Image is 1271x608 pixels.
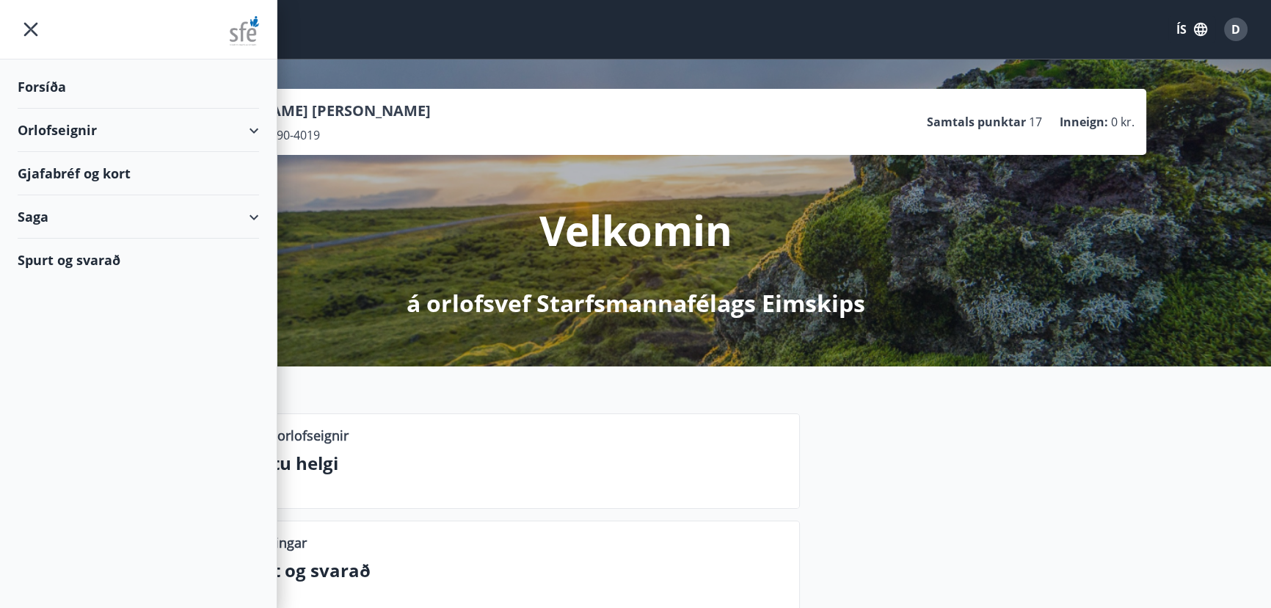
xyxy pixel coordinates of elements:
[233,558,787,583] p: Spurt og svarað
[18,195,259,239] div: Saga
[250,127,320,143] span: 160890-4019
[407,287,865,319] p: á orlofsvef Starfsmannafélags Eimskips
[927,114,1026,130] p: Samtals punktar
[1168,16,1215,43] button: ÍS
[18,109,259,152] div: Orlofseignir
[233,426,349,445] p: Lausar orlofseignir
[1218,12,1253,47] button: D
[1060,114,1108,130] p: Inneign :
[189,101,431,121] p: [PERSON_NAME] [PERSON_NAME]
[1029,114,1042,130] span: 17
[539,202,732,258] p: Velkomin
[18,16,44,43] button: menu
[18,65,259,109] div: Forsíða
[233,451,787,476] p: Næstu helgi
[18,239,259,281] div: Spurt og svarað
[18,152,259,195] div: Gjafabréf og kort
[1231,21,1240,37] span: D
[230,16,259,46] img: union_logo
[1111,114,1135,130] span: 0 kr.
